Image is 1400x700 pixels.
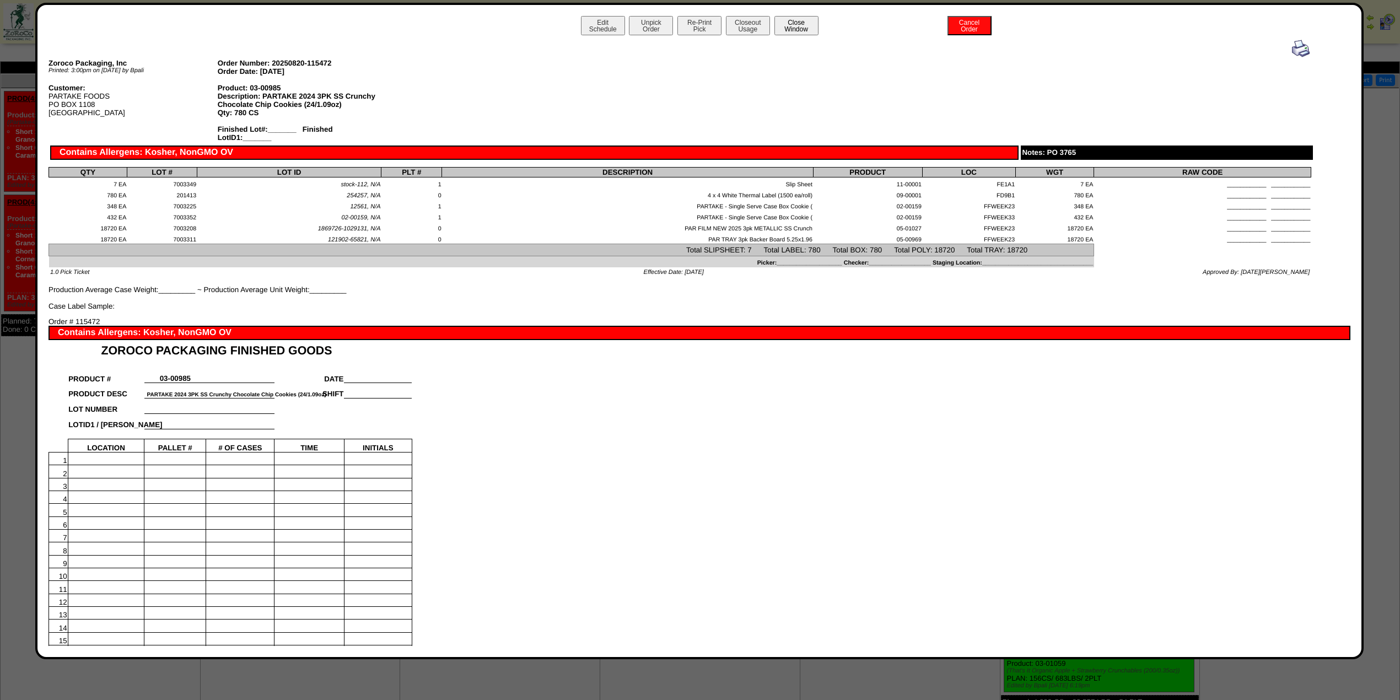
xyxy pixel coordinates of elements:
span: 12561, N/A [350,203,380,210]
td: 0 [381,189,442,200]
div: Order Number: 20250820-115472 [218,59,387,67]
td: 02-00159 [813,200,922,211]
td: FD9B1 [922,189,1015,200]
span: Approved By: [DATE][PERSON_NAME] [1203,269,1310,276]
td: 0 [381,233,442,244]
td: 09-00001 [813,189,922,200]
th: WGT [1015,168,1094,177]
td: ____________ ____________ [1094,233,1311,244]
td: 4 [49,491,68,504]
td: 201413 [127,189,197,200]
div: Printed: 3:00pm on [DATE] by Bpali [49,67,218,74]
td: FFWEEK23 [922,222,1015,233]
td: 18720 EA [1015,222,1094,233]
span: 1.0 Pick Ticket [50,269,89,276]
td: 6 [49,516,68,529]
td: FE1A1 [922,177,1015,189]
button: CloseoutUsage [726,16,770,35]
td: ____________ ____________ [1094,200,1311,211]
div: Contains Allergens: Kosher, NonGMO OV [50,146,1019,160]
td: 1 [381,200,442,211]
div: Description: PARTAKE 2024 3PK SS Crunchy Chocolate Chip Cookies (24/1.09oz) [218,92,387,109]
font: PARTAKE 2024 3PK SS Crunchy Chocolate Chip Cookies (24/1.09oz) [147,392,326,398]
td: 7003225 [127,200,197,211]
td: 15 [49,632,68,645]
td: 1 [381,177,442,189]
td: 348 EA [49,200,127,211]
td: Picker:____________________ Checker:___________________ Staging Location:________________________... [49,256,1094,267]
td: 11-00001 [813,177,922,189]
td: ____________ ____________ [1094,222,1311,233]
td: 12 [49,594,68,606]
td: 8 [49,542,68,555]
td: 3 [49,478,68,491]
button: CloseWindow [774,16,819,35]
th: LOC [922,168,1015,177]
td: 7003349 [127,177,197,189]
td: PARTAKE - Single Serve Case Box Cookie ( [442,200,813,211]
div: Product: 03-00985 [218,84,387,92]
td: 16 [49,645,68,658]
td: PARTAKE - Single Serve Case Box Cookie ( [442,211,813,222]
div: Qty: 780 CS [218,109,387,117]
td: 780 EA [1015,189,1094,200]
td: 18720 EA [49,233,127,244]
td: DATE [274,368,344,383]
td: ZOROCO PACKAGING FINISHED GOODS [68,340,412,358]
td: LOCATION [68,439,144,453]
td: 432 EA [49,211,127,222]
td: INITIALS [344,439,412,453]
th: LOT # [127,168,197,177]
td: PAR TRAY 3pk Backer Board 5.25x1.96 [442,233,813,244]
td: LOTID1 / [PERSON_NAME] [68,413,144,429]
td: 7 [49,530,68,542]
td: 1 [381,211,442,222]
div: Order Date: [DATE] [218,67,387,76]
td: 4 x 4 White Thermal Label (1500 ea/roll) [442,189,813,200]
td: ____________ ____________ [1094,189,1311,200]
td: FFWEEK23 [922,200,1015,211]
div: Notes: PO 3765 [1021,146,1313,160]
td: 432 EA [1015,211,1094,222]
td: 05-00969 [813,233,922,244]
span: 121902-65821, N/A [328,236,380,243]
td: TIME [274,439,344,453]
td: SHIFT [274,383,344,399]
div: Production Average Case Weight:_________ ~ Production Average Unit Weight:_________ Case Label Sa... [49,40,1311,310]
button: Re-PrintPick [677,16,721,35]
td: PRODUCT # [68,368,144,383]
th: DESCRIPTION [442,168,813,177]
button: UnpickOrder [629,16,673,35]
td: 348 EA [1015,200,1094,211]
td: 0 [381,222,442,233]
td: 13 [49,606,68,619]
span: 02-00159, N/A [342,214,381,221]
td: PRODUCT DESC [68,383,144,399]
span: Effective Date: [DATE] [644,269,704,276]
td: 7003352 [127,211,197,222]
td: 18720 EA [49,222,127,233]
td: 5 [49,504,68,516]
th: LOT ID [197,168,381,177]
td: ____________ ____________ [1094,211,1311,222]
td: 7003208 [127,222,197,233]
button: CancelOrder [947,16,992,35]
td: FFWEEK33 [922,211,1015,222]
button: EditSchedule [581,16,625,35]
td: LOT NUMBER [68,398,144,413]
div: Finished Lot#:_______ Finished LotID1:_______ [218,125,387,142]
th: QTY [49,168,127,177]
div: Contains Allergens: Kosher, NonGMO OV [49,326,1350,340]
td: 1 [49,453,68,465]
span: 254257, N/A [347,192,380,199]
td: 11 [49,581,68,594]
td: Total SLIPSHEET: 7 Total LABEL: 780 Total BOX: 780 Total POLY: 18720 Total TRAY: 18720 [49,244,1094,256]
td: FFWEEK23 [922,233,1015,244]
td: 9 [49,555,68,568]
td: 03-00985 [144,368,206,383]
img: print.gif [1292,40,1310,57]
td: 7 EA [1015,177,1094,189]
span: 1869726-1029131, N/A [318,225,381,232]
div: Zoroco Packaging, Inc [49,59,218,67]
td: 05-01027 [813,222,922,233]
